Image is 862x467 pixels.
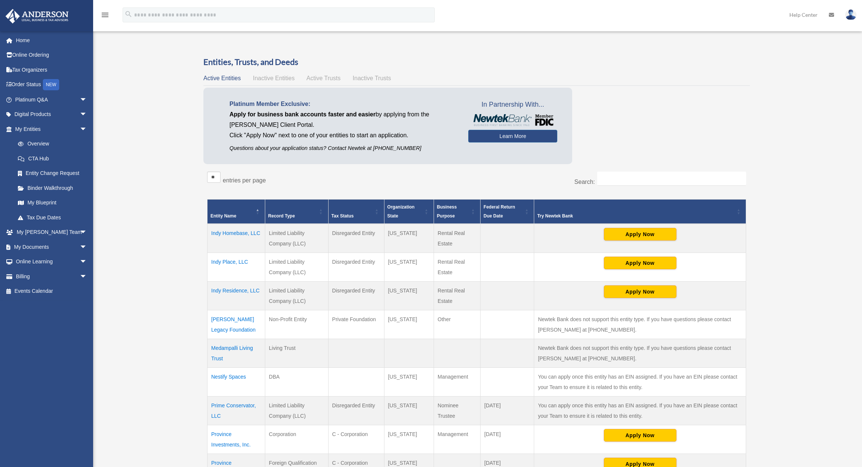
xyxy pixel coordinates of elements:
td: Indy Homebase, LLC [207,224,265,253]
span: Active Entities [203,75,241,81]
td: Disregarded Entity [328,281,384,310]
td: Rental Real Estate [434,281,480,310]
td: Prime Conservator, LLC [207,396,265,425]
span: Business Purpose [437,204,457,219]
th: Tax Status: Activate to sort [328,199,384,224]
a: Platinum Q&Aarrow_drop_down [5,92,98,107]
i: search [124,10,133,18]
img: Anderson Advisors Platinum Portal [3,9,71,23]
td: [US_STATE] [384,367,434,396]
a: Online Ordering [5,48,98,63]
td: Disregarded Entity [328,253,384,281]
td: Limited Liability Company (LLC) [265,281,328,310]
a: Order StatusNEW [5,77,98,93]
a: My Blueprint [10,195,95,210]
td: [US_STATE] [384,396,434,425]
td: [PERSON_NAME] Legacy Foundation [207,310,265,339]
a: Overview [10,137,91,151]
span: arrow_drop_down [80,254,95,270]
h3: Entities, Trusts, and Deeds [203,56,750,68]
td: Corporation [265,425,328,454]
td: [US_STATE] [384,425,434,454]
a: Online Learningarrow_drop_down [5,254,98,269]
td: Medampalli Living Trust [207,339,265,367]
td: Newtek Bank does not support this entity type. If you have questions please contact [PERSON_NAME]... [534,339,746,367]
span: Inactive Trusts [353,75,391,81]
label: Search: [574,179,595,185]
span: Entity Name [210,213,236,219]
a: Entity Change Request [10,166,95,181]
td: [US_STATE] [384,253,434,281]
td: [US_STATE] [384,224,434,253]
button: Apply Now [604,429,676,442]
img: User Pic [845,9,856,20]
td: You can apply once this entity has an EIN assigned. If you have an EIN please contact your Team t... [534,367,746,396]
a: Digital Productsarrow_drop_down [5,107,98,122]
th: Try Newtek Bank : Activate to sort [534,199,746,224]
a: Binder Walkthrough [10,181,95,195]
a: My Documentsarrow_drop_down [5,239,98,254]
td: [DATE] [481,425,534,454]
td: Private Foundation [328,310,384,339]
td: Non-Profit Entity [265,310,328,339]
a: menu [101,13,110,19]
th: Entity Name: Activate to invert sorting [207,199,265,224]
td: Limited Liability Company (LLC) [265,396,328,425]
span: arrow_drop_down [80,225,95,240]
td: Indy Place, LLC [207,253,265,281]
td: C - Corporation [328,425,384,454]
td: Province Investments, Inc. [207,425,265,454]
th: Record Type: Activate to sort [265,199,328,224]
img: NewtekBankLogoSM.png [472,114,554,126]
p: Questions about your application status? Contact Newtek at [PHONE_NUMBER] [229,144,457,153]
td: [DATE] [481,396,534,425]
button: Apply Now [604,228,676,241]
button: Apply Now [604,257,676,269]
a: Tax Organizers [5,62,98,77]
span: Apply for business bank accounts faster and easier [229,111,375,117]
i: menu [101,10,110,19]
th: Business Purpose: Activate to sort [434,199,480,224]
td: Living Trust [265,339,328,367]
span: Active Trusts [307,75,341,81]
td: Nominee Trustee [434,396,480,425]
td: Management [434,367,480,396]
div: NEW [43,79,59,90]
p: Platinum Member Exclusive: [229,99,457,109]
a: My Entitiesarrow_drop_down [5,122,95,137]
th: Federal Return Due Date: Activate to sort [481,199,534,224]
td: Limited Liability Company (LLC) [265,224,328,253]
td: Rental Real Estate [434,224,480,253]
span: arrow_drop_down [80,92,95,107]
a: CTA Hub [10,151,95,166]
td: You can apply once this entity has an EIN assigned. If you have an EIN please contact your Team t... [534,396,746,425]
span: Federal Return Due Date [484,204,515,219]
a: Billingarrow_drop_down [5,269,98,284]
td: Other [434,310,480,339]
span: Inactive Entities [253,75,295,81]
button: Apply Now [604,285,676,298]
td: Disregarded Entity [328,396,384,425]
td: Management [434,425,480,454]
a: Events Calendar [5,284,98,299]
span: arrow_drop_down [80,122,95,137]
div: Try Newtek Bank [537,211,735,220]
label: entries per page [223,177,266,184]
span: arrow_drop_down [80,107,95,122]
td: Limited Liability Company (LLC) [265,253,328,281]
td: [US_STATE] [384,281,434,310]
td: [US_STATE] [384,310,434,339]
td: Indy Residence, LLC [207,281,265,310]
p: Click "Apply Now" next to one of your entities to start an application. [229,130,457,141]
td: Nestify Spaces [207,367,265,396]
span: In Partnership With... [468,99,557,111]
td: DBA [265,367,328,396]
a: Home [5,33,98,48]
span: Tax Status [332,213,354,219]
span: Record Type [268,213,295,219]
p: by applying from the [PERSON_NAME] Client Portal. [229,109,457,130]
th: Organization State: Activate to sort [384,199,434,224]
td: Rental Real Estate [434,253,480,281]
a: Tax Due Dates [10,210,95,225]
